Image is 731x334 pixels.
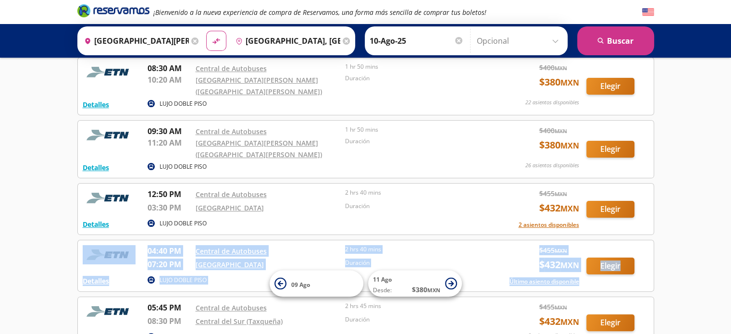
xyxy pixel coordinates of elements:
a: [GEOGRAPHIC_DATA][PERSON_NAME] ([GEOGRAPHIC_DATA][PERSON_NAME]) [196,138,322,159]
button: Buscar [577,26,654,55]
p: LUJO DOBLE PISO [160,162,207,171]
small: MXN [555,247,567,254]
p: Duración [345,259,490,267]
button: Detalles [83,219,109,229]
span: $ 432 [539,258,579,272]
small: MXN [555,127,567,135]
span: $ 455 [539,245,567,255]
p: 26 asientos disponibles [525,161,579,170]
img: RESERVAMOS [83,62,136,82]
p: LUJO DOBLE PISO [160,219,207,228]
small: MXN [560,203,579,214]
p: 08:30 AM [148,62,191,74]
p: Duración [345,137,490,146]
input: Buscar Destino [232,29,340,53]
p: 12:50 PM [148,188,191,200]
button: Elegir [586,78,634,95]
button: Último asiento disponible [509,277,579,286]
span: $ 380 [539,138,579,152]
p: 1 hr 50 mins [345,125,490,134]
p: 09:30 AM [148,125,191,137]
img: RESERVAMOS [83,302,136,321]
small: MXN [560,260,579,271]
p: 2 hrs 45 mins [345,302,490,310]
small: MXN [560,77,579,88]
a: [GEOGRAPHIC_DATA][PERSON_NAME] ([GEOGRAPHIC_DATA][PERSON_NAME]) [196,75,322,96]
span: Desde: [373,286,392,295]
img: RESERVAMOS [83,188,136,208]
p: Duración [345,315,490,324]
a: Central de Autobuses [196,303,267,312]
a: Central de Autobuses [196,247,267,256]
span: $ 400 [539,62,567,73]
button: Detalles [83,276,109,286]
a: Central del Sur (Taxqueña) [196,317,283,326]
p: 08:30 PM [148,315,191,327]
em: ¡Bienvenido a la nueva experiencia de compra de Reservamos, una forma más sencilla de comprar tus... [153,8,486,17]
input: Elegir Fecha [370,29,464,53]
small: MXN [560,317,579,327]
a: Brand Logo [77,3,149,21]
span: $ 455 [539,302,567,312]
span: $ 432 [539,314,579,329]
span: $ 380 [412,285,440,295]
span: $ 400 [539,125,567,136]
p: 2 hrs 40 mins [345,245,490,254]
a: [GEOGRAPHIC_DATA] [196,260,264,269]
button: Detalles [83,162,109,173]
span: 09 Ago [291,280,310,288]
p: Duración [345,74,490,83]
small: MXN [427,286,440,294]
button: 09 Ago [270,271,363,297]
small: MXN [555,304,567,311]
small: MXN [555,190,567,198]
button: Elegir [586,201,634,218]
img: RESERVAMOS [83,245,136,264]
a: Central de Autobuses [196,190,267,199]
p: 07:20 PM [148,259,191,270]
button: Elegir [586,141,634,158]
p: Duración [345,202,490,210]
p: 03:30 PM [148,202,191,213]
p: LUJO DOBLE PISO [160,99,207,108]
span: $ 432 [539,201,579,215]
button: Elegir [586,258,634,274]
span: $ 455 [539,188,567,198]
a: [GEOGRAPHIC_DATA] [196,203,264,212]
small: MXN [560,140,579,151]
a: Central de Autobuses [196,64,267,73]
p: LUJO DOBLE PISO [160,276,207,285]
i: Brand Logo [77,3,149,18]
button: Detalles [83,99,109,110]
a: Central de Autobuses [196,127,267,136]
p: 1 hr 50 mins [345,62,490,71]
input: Opcional [477,29,563,53]
p: 2 hrs 40 mins [345,188,490,197]
span: 11 Ago [373,275,392,284]
input: Buscar Origen [80,29,189,53]
button: 11 AgoDesde:$380MXN [368,271,462,297]
span: $ 380 [539,75,579,89]
button: English [642,6,654,18]
small: MXN [555,64,567,72]
img: RESERVAMOS [83,125,136,145]
button: 2 asientos disponibles [519,221,579,229]
p: 05:45 PM [148,302,191,313]
p: 10:20 AM [148,74,191,86]
p: 04:40 PM [148,245,191,257]
button: Elegir [586,314,634,331]
p: 11:20 AM [148,137,191,148]
p: 22 asientos disponibles [525,99,579,107]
